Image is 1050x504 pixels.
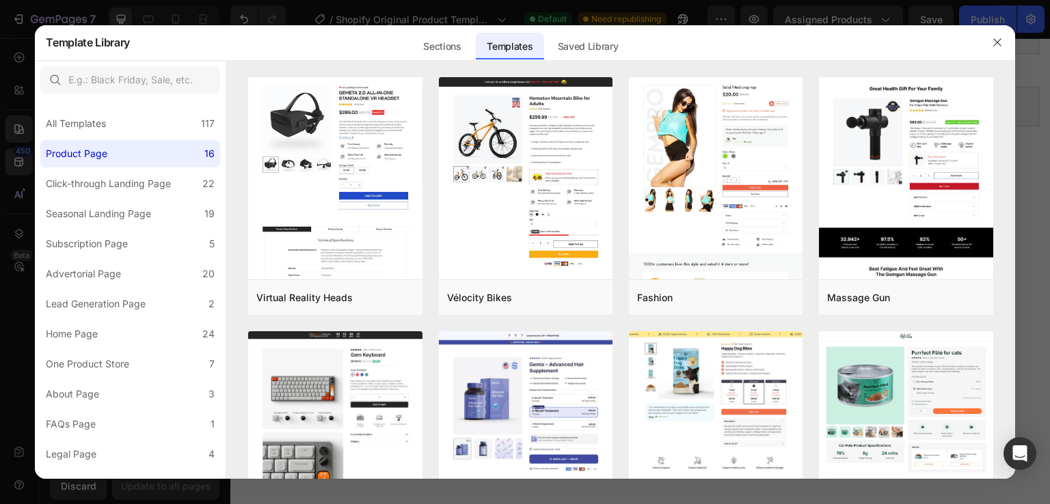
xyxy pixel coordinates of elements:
[46,296,146,312] div: Lead Generation Page
[46,206,151,222] div: Seasonal Landing Page
[1004,437,1036,470] div: Open Intercom Messenger
[46,176,171,192] div: Click-through Landing Page
[256,290,353,306] div: Virtual Reality Heads
[46,266,121,282] div: Advertorial Page
[211,416,215,432] div: 1
[46,25,130,60] h2: Template Library
[46,145,107,162] div: Product Page
[201,115,215,132] div: 117
[827,290,890,306] div: Massage Gun
[46,356,129,372] div: One Product Store
[239,126,581,468] img: gempages_581634509183648483-b31b8f26-b4c7-4065-b3ca-333f2481b2ad.webp
[46,115,106,132] div: All Templates
[40,66,220,94] input: E.g.: Black Friday, Sale, etc.
[202,176,215,192] div: 22
[46,476,107,492] div: Contact Page
[208,446,215,462] div: 4
[204,145,215,162] div: 16
[46,446,96,462] div: Legal Page
[204,206,215,222] div: 19
[637,290,673,306] div: Fashion
[547,33,630,60] div: Saved Library
[476,33,543,60] div: Templates
[46,236,128,252] div: Subscription Page
[46,386,99,402] div: About Page
[323,60,520,76] span: Shopify section: product-recommendations
[447,290,512,306] div: Vélocity Bikes
[208,296,215,312] div: 2
[208,386,215,402] div: 3
[209,236,215,252] div: 5
[46,326,98,342] div: Home Page
[412,33,472,60] div: Sections
[46,416,96,432] div: FAQs Page
[208,476,215,492] div: 2
[202,266,215,282] div: 20
[209,356,215,372] div: 7
[202,326,215,342] div: 24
